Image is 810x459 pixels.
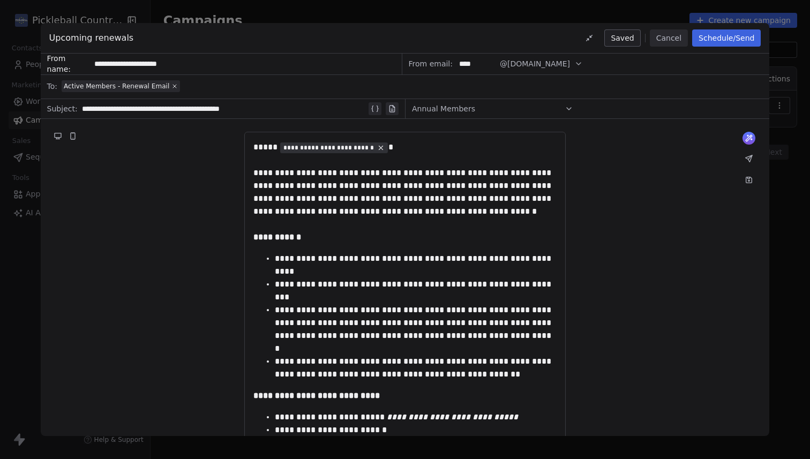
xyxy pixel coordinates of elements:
[774,423,799,448] iframe: Intercom live chat
[500,58,570,70] span: @[DOMAIN_NAME]
[692,29,761,47] button: Schedule/Send
[412,103,475,114] span: Annual Members
[47,81,57,92] span: To:
[650,29,688,47] button: Cancel
[47,103,78,117] span: Subject:
[604,29,640,47] button: Saved
[47,53,90,74] span: From name:
[409,58,453,69] span: From email:
[64,82,169,91] span: Active Members - Renewal Email
[49,32,134,44] span: Upcoming renewals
